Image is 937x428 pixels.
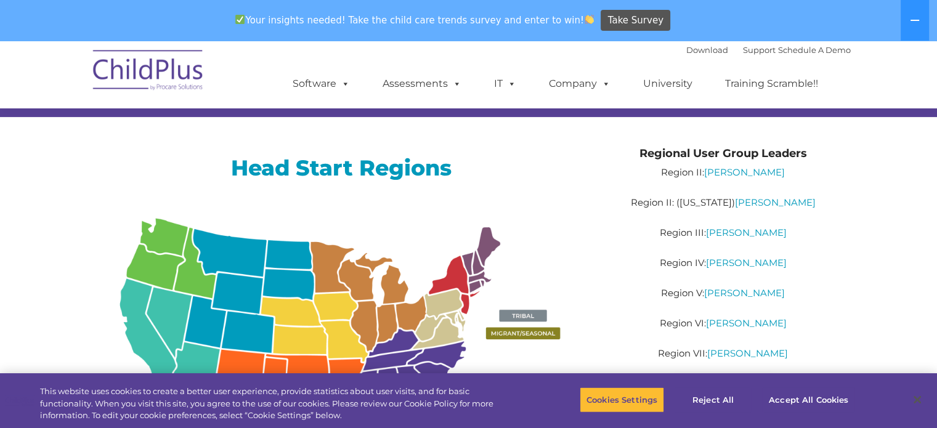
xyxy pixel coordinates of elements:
[96,154,587,182] h2: Head Start Regions
[707,347,788,359] a: [PERSON_NAME]
[482,71,529,96] a: IT
[537,71,623,96] a: Company
[735,196,816,208] a: [PERSON_NAME]
[40,386,516,422] div: This website uses cookies to create a better user experience, provide statistics about user visit...
[713,71,830,96] a: Training Scramble!!
[706,317,787,329] a: [PERSON_NAME]
[585,15,594,24] img: 👏
[778,45,851,55] a: Schedule A Demo
[762,387,855,413] button: Accept All Cookies
[608,10,663,31] span: Take Survey
[706,257,787,269] a: [PERSON_NAME]
[370,71,474,96] a: Assessments
[605,225,841,240] p: Region III:
[904,386,931,413] button: Close
[280,71,362,96] a: Software
[706,227,787,238] a: [PERSON_NAME]
[580,387,664,413] button: Cookies Settings
[675,387,752,413] button: Reject All
[605,165,841,180] p: Region II:
[601,10,670,31] a: Take Survey
[605,346,841,361] p: Region VII:
[743,45,776,55] a: Support
[605,256,841,270] p: Region IV:
[686,45,851,55] font: |
[605,286,841,301] p: Region V:
[704,166,785,178] a: [PERSON_NAME]
[631,71,705,96] a: University
[605,195,841,210] p: Region II: ([US_STATE])
[704,287,785,299] a: [PERSON_NAME]
[686,45,728,55] a: Download
[235,15,245,24] img: ✅
[87,41,210,103] img: ChildPlus by Procare Solutions
[605,316,841,331] p: Region VI:
[605,145,841,162] h4: Regional User Group Leaders
[230,8,599,32] span: Your insights needed! Take the child care trends survey and enter to win!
